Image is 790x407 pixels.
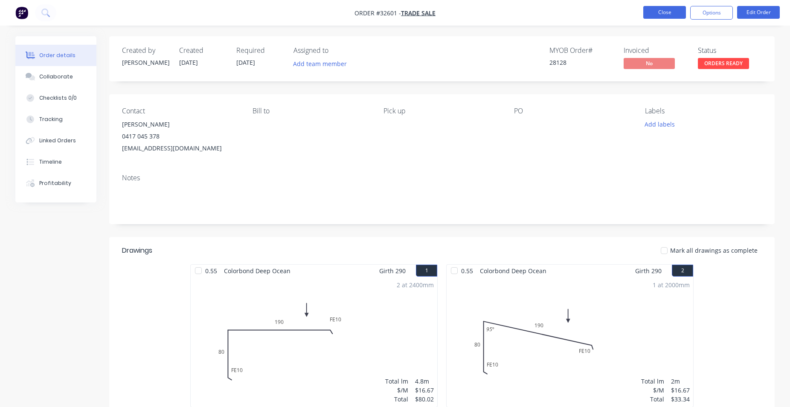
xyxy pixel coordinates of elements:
[354,9,401,17] span: Order #32601 -
[293,46,379,55] div: Assigned to
[641,386,664,395] div: $/M
[549,58,613,67] div: 28128
[379,265,406,277] span: Girth 290
[385,377,408,386] div: Total lm
[415,395,434,404] div: $80.02
[179,58,198,66] span: [DATE]
[236,58,255,66] span: [DATE]
[671,395,690,404] div: $33.34
[39,94,77,102] div: Checklists 0/0
[476,265,550,277] span: Colorbond Deep Ocean
[447,277,693,407] div: 0FE1080FE1019095º1 at 2000mmTotal lm$/MTotal2m$16.67$33.34
[670,246,758,255] span: Mark all drawings as complete
[15,173,96,194] button: Profitability
[122,118,239,154] div: [PERSON_NAME]0417 045 378[EMAIL_ADDRESS][DOMAIN_NAME]
[643,6,686,19] button: Close
[401,9,436,17] a: TRADE SALE
[221,265,294,277] span: Colorbond Deep Ocean
[39,115,63,123] div: Tracking
[15,66,96,87] button: Collaborate
[737,6,780,19] button: Edit Order
[549,46,613,55] div: MYOB Order #
[641,395,664,404] div: Total
[624,46,688,55] div: Invoiced
[122,107,239,115] div: Contact
[645,107,762,115] div: Labels
[698,58,749,69] span: ORDERS READY
[39,52,76,59] div: Order details
[191,277,437,407] div: 0FE1080FE101902 at 2400mmTotal lm$/MTotal4.8m$16.67$80.02
[179,46,226,55] div: Created
[635,265,662,277] span: Girth 290
[39,179,71,187] div: Profitability
[202,265,221,277] span: 0.55
[293,58,351,69] button: Add team member
[122,142,239,154] div: [EMAIL_ADDRESS][DOMAIN_NAME]
[698,46,762,55] div: Status
[15,151,96,173] button: Timeline
[653,280,690,289] div: 1 at 2000mm
[39,73,73,81] div: Collaborate
[15,45,96,66] button: Order details
[641,377,664,386] div: Total lm
[15,6,28,19] img: Factory
[416,265,437,277] button: 1
[671,377,690,386] div: 2m
[385,395,408,404] div: Total
[698,58,749,71] button: ORDERS READY
[253,107,369,115] div: Bill to
[15,109,96,130] button: Tracking
[122,130,239,142] div: 0417 045 378
[122,174,762,182] div: Notes
[415,386,434,395] div: $16.67
[289,58,351,69] button: Add team member
[15,87,96,109] button: Checklists 0/0
[624,58,675,69] span: No
[640,118,679,130] button: Add labels
[458,265,476,277] span: 0.55
[383,107,500,115] div: Pick up
[672,265,693,277] button: 2
[397,280,434,289] div: 2 at 2400mm
[690,6,733,20] button: Options
[122,118,239,130] div: [PERSON_NAME]
[514,107,631,115] div: PO
[236,46,283,55] div: Required
[122,58,169,67] div: [PERSON_NAME]
[385,386,408,395] div: $/M
[122,46,169,55] div: Created by
[415,377,434,386] div: 4.8m
[671,386,690,395] div: $16.67
[39,158,62,166] div: Timeline
[15,130,96,151] button: Linked Orders
[39,137,76,144] div: Linked Orders
[122,245,152,256] div: Drawings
